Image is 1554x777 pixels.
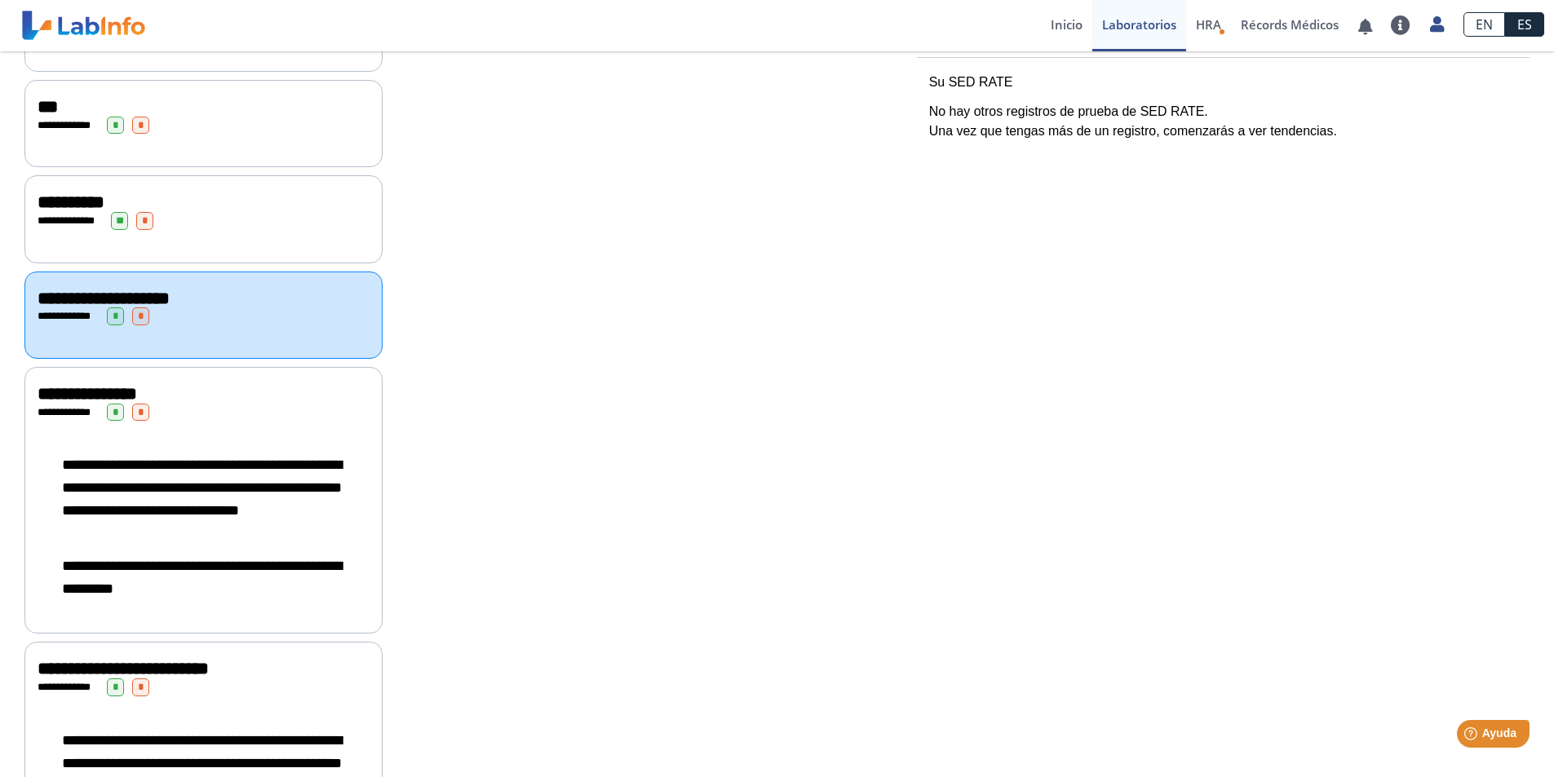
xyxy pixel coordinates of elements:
iframe: Help widget launcher [1409,713,1536,759]
p: Su SED RATE [929,73,1517,92]
a: ES [1505,12,1544,37]
p: No hay otros registros de prueba de SED RATE. Una vez que tengas más de un registro, comenzarás a... [929,102,1517,141]
a: EN [1463,12,1505,37]
span: HRA [1196,16,1221,33]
